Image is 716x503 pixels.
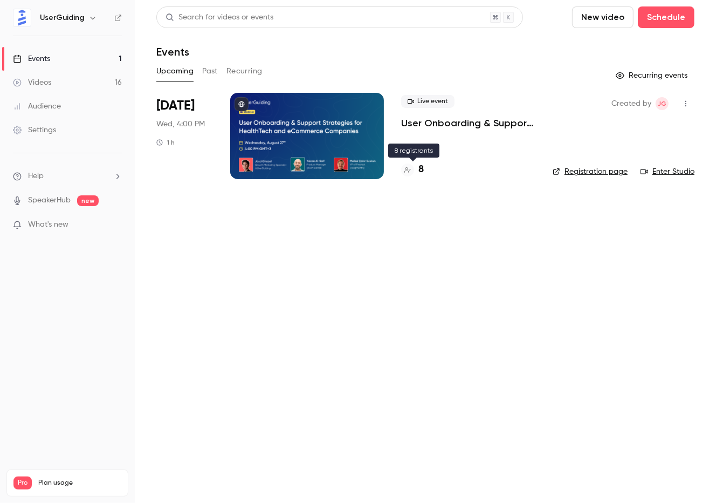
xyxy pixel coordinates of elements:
[401,162,424,177] a: 8
[166,12,273,23] div: Search for videos or events
[401,95,455,108] span: Live event
[641,166,694,177] a: Enter Studio
[109,220,122,230] iframe: Noticeable Trigger
[40,12,84,23] h6: UserGuiding
[202,63,218,80] button: Past
[13,125,56,135] div: Settings
[38,479,121,487] span: Plan usage
[13,101,61,112] div: Audience
[28,171,44,182] span: Help
[13,77,51,88] div: Videos
[226,63,263,80] button: Recurring
[156,63,194,80] button: Upcoming
[401,117,535,130] a: User Onboarding & Support Strategies for HealthTech and eCommerce Companies
[156,45,189,58] h1: Events
[572,6,634,28] button: New video
[13,477,32,490] span: Pro
[638,6,694,28] button: Schedule
[13,171,122,182] li: help-dropdown-opener
[28,219,68,230] span: What's new
[77,195,99,206] span: new
[156,93,213,179] div: Aug 27 Wed, 4:00 PM (Europe/Istanbul)
[156,119,205,130] span: Wed, 4:00 PM
[656,97,669,110] span: Joud Ghazal
[611,67,694,84] button: Recurring events
[156,97,195,114] span: [DATE]
[611,97,651,110] span: Created by
[28,195,71,206] a: SpeakerHub
[156,138,175,147] div: 1 h
[13,9,31,26] img: UserGuiding
[553,166,628,177] a: Registration page
[13,53,50,64] div: Events
[658,97,667,110] span: JG
[418,162,424,177] h4: 8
